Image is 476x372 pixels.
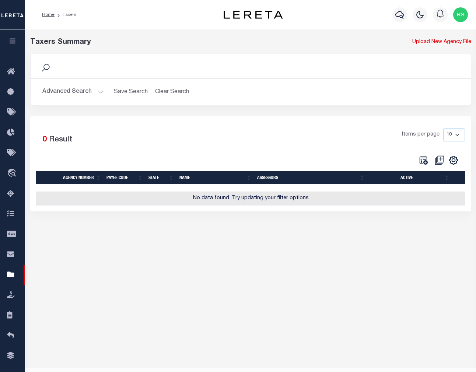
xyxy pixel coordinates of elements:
button: Clear Search [152,85,192,99]
th: &nbsp; [452,171,466,184]
th: Active: activate to sort column ascending [368,171,452,184]
div: Taxers Summary [30,37,358,48]
td: No data found. Try updating your filter options [36,192,466,206]
a: Home [42,13,55,17]
th: Agency Number: activate to sort column ascending [60,171,104,184]
th: Assessors: activate to sort column ascending [254,171,368,184]
a: Upload New Agency File [412,38,471,46]
label: Result [49,134,72,146]
th: Payee Code: activate to sort column ascending [104,171,146,184]
li: Taxers [55,11,77,18]
th: State: activate to sort column ascending [146,171,176,184]
i: travel_explore [7,169,19,178]
span: Items per page [402,131,440,139]
button: Advanced Search [42,85,104,99]
img: svg+xml;base64,PHN2ZyB4bWxucz0iaHR0cDovL3d3dy53My5vcmcvMjAwMC9zdmciIHBvaW50ZXItZXZlbnRzPSJub25lIi... [453,7,468,22]
span: 0 [42,136,47,144]
button: Save Search [109,85,152,99]
th: Name: activate to sort column ascending [176,171,254,184]
img: logo-dark.svg [224,11,283,19]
